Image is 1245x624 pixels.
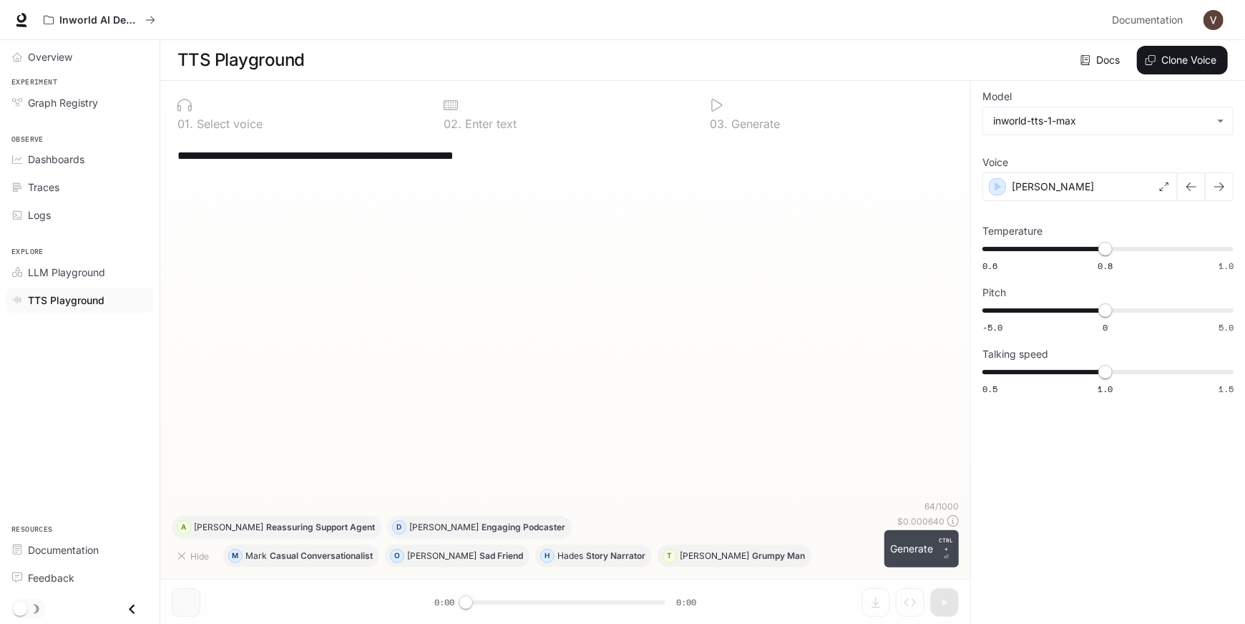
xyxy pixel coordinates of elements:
span: Traces [28,180,59,195]
span: TTS Playground [28,293,104,308]
button: Close drawer [116,595,148,624]
p: 0 2 . [444,118,462,130]
p: CTRL + [939,536,953,553]
a: Dashboards [6,147,154,172]
span: -5.0 [982,321,1002,333]
span: 1.0 [1219,260,1234,272]
a: Logs [6,203,154,228]
div: A [177,516,190,539]
span: Dashboards [28,152,84,167]
span: 0.5 [982,383,997,395]
p: Generate [728,118,780,130]
button: Clone Voice [1137,46,1228,74]
p: 0 3 . [710,118,728,130]
h1: TTS Playground [177,46,305,74]
span: Logs [28,208,51,223]
span: Graph Registry [28,95,98,110]
span: 0.8 [1098,260,1113,272]
div: T [663,545,676,567]
p: [PERSON_NAME] [1012,180,1094,194]
a: Traces [6,175,154,200]
button: All workspaces [37,6,162,34]
div: H [541,545,554,567]
div: inworld-tts-1-max [983,107,1233,135]
button: Hide [172,545,218,567]
button: HHadesStory Narrator [535,545,652,567]
p: Casual Conversationalist [270,552,373,560]
button: GenerateCTRL +⏎ [884,530,959,567]
p: Talking speed [982,349,1048,359]
span: 1.0 [1098,383,1113,395]
p: 64 / 1000 [924,500,959,512]
button: A[PERSON_NAME]Reassuring Support Agent [172,516,381,539]
p: [PERSON_NAME] [194,523,263,532]
span: 5.0 [1219,321,1234,333]
p: Reassuring Support Agent [266,523,375,532]
button: T[PERSON_NAME]Grumpy Man [658,545,811,567]
span: 1.5 [1219,383,1234,395]
div: D [393,516,406,539]
span: Dark mode toggle [13,600,27,616]
a: Graph Registry [6,90,154,115]
p: $ 0.000640 [897,515,944,527]
div: M [229,545,242,567]
a: Documentation [1106,6,1193,34]
span: LLM Playground [28,265,105,280]
p: Story Narrator [586,552,645,560]
p: Sad Friend [479,552,523,560]
p: Grumpy Man [752,552,805,560]
div: inworld-tts-1-max [993,114,1210,128]
a: Feedback [6,565,154,590]
p: Hades [557,552,583,560]
p: 0 1 . [177,118,193,130]
a: Docs [1078,46,1126,74]
a: LLM Playground [6,260,154,285]
p: Model [982,92,1012,102]
button: D[PERSON_NAME]Engaging Podcaster [387,516,572,539]
p: Mark [245,552,267,560]
p: [PERSON_NAME] [407,552,477,560]
p: [PERSON_NAME] [409,523,479,532]
span: Documentation [28,542,99,557]
p: Enter text [462,118,517,130]
button: User avatar [1199,6,1228,34]
a: TTS Playground [6,288,154,313]
div: O [391,545,404,567]
span: 0 [1103,321,1108,333]
a: Documentation [6,537,154,562]
p: Pitch [982,288,1006,298]
a: Overview [6,44,154,69]
p: [PERSON_NAME] [680,552,749,560]
p: ⏎ [939,536,953,562]
p: Select voice [193,118,263,130]
button: O[PERSON_NAME]Sad Friend [385,545,529,567]
button: MMarkCasual Conversationalist [223,545,379,567]
span: Overview [28,49,72,64]
p: Engaging Podcaster [482,523,565,532]
span: Feedback [28,570,74,585]
p: Inworld AI Demos [59,14,140,26]
img: User avatar [1203,10,1224,30]
span: 0.6 [982,260,997,272]
span: Documentation [1112,11,1183,29]
p: Voice [982,157,1008,167]
p: Temperature [982,226,1043,236]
